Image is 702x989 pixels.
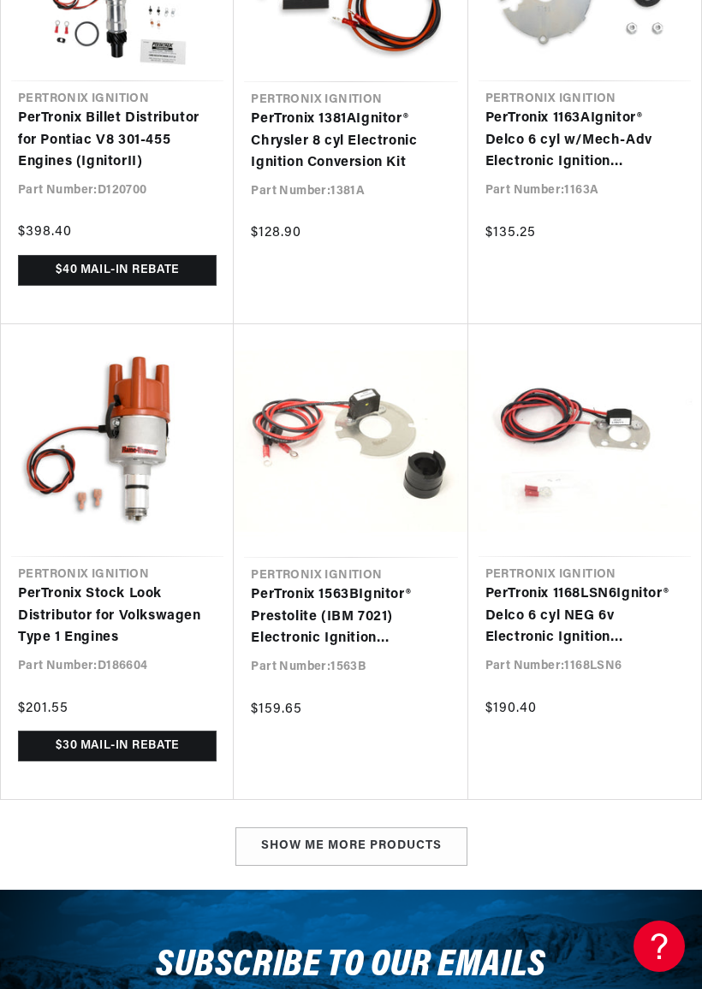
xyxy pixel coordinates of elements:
a: PerTronix Billet Distributor for Pontiac V8 301-455 Engines (IgnitorII) [18,108,217,174]
a: PerTronix 1168LSN6Ignitor® Delco 6 cyl NEG 6v Electronic Ignition Conversion Kit [485,583,684,649]
a: PerTronix 1381AIgnitor® Chrysler 8 cyl Electronic Ignition Conversion Kit [251,109,450,175]
h3: Subscribe to our emails [156,950,546,982]
a: PerTronix Stock Look Distributor for Volkswagen Type 1 Engines [18,583,217,649]
a: PerTronix 1163AIgnitor® Delco 6 cyl w/Mech-Adv Electronic Ignition Conversion Kit [485,108,684,174]
a: PerTronix 1563BIgnitor® Prestolite (IBM 7021) Electronic Ignition Conversion Kit [251,584,450,650]
div: Show me more products [235,827,467,866]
